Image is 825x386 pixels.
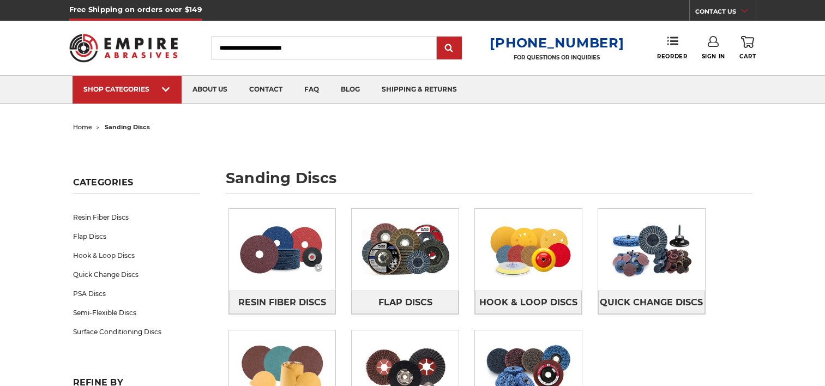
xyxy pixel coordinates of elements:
[598,212,705,287] img: Quick Change Discs
[83,85,171,93] div: SHOP CATEGORIES
[73,246,200,265] a: Hook & Loop Discs
[226,171,752,194] h1: sanding discs
[490,54,624,61] p: FOR QUESTIONS OR INQUIRIES
[73,284,200,303] a: PSA Discs
[378,293,432,312] span: Flap Discs
[73,227,200,246] a: Flap Discs
[371,76,468,104] a: shipping & returns
[657,36,687,59] a: Reorder
[330,76,371,104] a: blog
[73,177,200,194] h5: Categories
[238,293,326,312] span: Resin Fiber Discs
[293,76,330,104] a: faq
[739,36,756,60] a: Cart
[73,322,200,341] a: Surface Conditioning Discs
[739,53,756,60] span: Cart
[182,76,238,104] a: about us
[475,291,582,314] a: Hook & Loop Discs
[475,212,582,287] img: Hook & Loop Discs
[657,53,687,60] span: Reorder
[73,208,200,227] a: Resin Fiber Discs
[598,291,705,314] a: Quick Change Discs
[352,212,459,287] img: Flap Discs
[229,291,336,314] a: Resin Fiber Discs
[438,38,460,59] input: Submit
[352,291,459,314] a: Flap Discs
[69,27,178,69] img: Empire Abrasives
[490,35,624,51] a: [PHONE_NUMBER]
[229,212,336,287] img: Resin Fiber Discs
[105,123,150,131] span: sanding discs
[73,303,200,322] a: Semi-Flexible Discs
[702,53,725,60] span: Sign In
[695,5,756,21] a: CONTACT US
[238,76,293,104] a: contact
[73,123,92,131] a: home
[600,293,703,312] span: Quick Change Discs
[73,265,200,284] a: Quick Change Discs
[479,293,577,312] span: Hook & Loop Discs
